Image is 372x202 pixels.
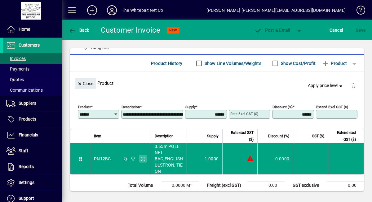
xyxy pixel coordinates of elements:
[129,155,136,162] span: Rangiora
[125,182,162,189] td: Total Volume
[305,80,346,91] button: Apply price level
[19,180,34,185] span: Settings
[332,129,356,143] span: Extend excl GST ($)
[162,189,199,197] td: 0.0000 Kg
[19,101,36,106] span: Suppliers
[322,58,347,68] span: Product
[312,133,324,140] span: GST ($)
[204,189,247,197] td: Rounding
[19,132,38,137] span: Financials
[155,143,183,174] span: 3.65m POLE NET BAG,ENGLISH ULSTRON, TIE ON
[19,164,34,169] span: Reports
[19,43,40,48] span: Customers
[122,105,140,109] mat-label: Description
[280,60,316,67] label: Show Cost/Profit
[19,148,28,153] span: Staff
[102,5,122,16] button: Profile
[3,64,62,74] a: Payments
[352,1,364,21] a: Knowledge Base
[328,25,345,36] button: Cancel
[6,77,24,82] span: Quotes
[3,143,62,159] a: Staff
[151,58,183,68] span: Product History
[226,129,254,143] span: Rate excl GST ($)
[247,182,285,189] td: 0.00
[77,79,93,89] span: Close
[155,133,174,140] span: Description
[3,85,62,95] a: Communications
[290,189,327,197] td: GST
[82,5,102,16] button: Add
[356,25,365,35] span: ave
[3,112,62,127] a: Products
[75,78,96,89] button: Close
[73,80,97,86] app-page-header-button: Close
[327,182,364,189] td: 0.00
[162,182,199,189] td: 0.0000 M³
[185,105,196,109] mat-label: Supply
[94,133,101,140] span: Item
[69,28,89,33] span: Back
[6,88,43,93] span: Communications
[254,28,290,33] span: ost & Email
[346,83,361,88] app-page-header-button: Delete
[206,5,346,15] div: [PERSON_NAME] [PERSON_NAME][EMAIL_ADDRESS][DOMAIN_NAME]
[148,58,185,69] button: Product History
[19,117,36,122] span: Products
[70,72,364,94] div: Product
[62,25,96,36] app-page-header-button: Back
[203,60,261,67] label: Show Line Volumes/Weights
[6,67,29,71] span: Payments
[3,96,62,111] a: Suppliers
[316,105,348,109] mat-label: Extend excl GST ($)
[265,28,268,33] span: P
[251,25,293,36] button: Post & Email
[356,28,358,33] span: S
[67,25,91,36] button: Back
[122,5,163,15] div: The Whitebait Net Co
[330,25,343,35] span: Cancel
[247,189,285,197] td: 0.00
[290,182,327,189] td: GST exclusive
[78,105,91,109] mat-label: Product
[125,189,162,197] td: Total Weight
[3,74,62,85] a: Quotes
[308,82,344,89] span: Apply price level
[169,28,177,32] span: NEW
[230,112,258,116] mat-label: Rate excl GST ($)
[346,78,361,93] button: Delete
[204,182,247,189] td: Freight (excl GST)
[101,25,161,35] div: Customer Invoice
[257,143,293,174] td: 0.0000
[19,27,30,32] span: Home
[319,58,350,69] button: Product
[205,156,219,162] span: 1.0000
[3,22,62,37] a: Home
[3,175,62,191] a: Settings
[327,189,364,197] td: 0.00
[272,105,293,109] mat-label: Discount (%)
[207,133,219,140] span: Supply
[19,196,34,201] span: Support
[268,133,289,140] span: Discount (%)
[3,53,62,64] a: Invoices
[3,159,62,175] a: Reports
[6,56,26,61] span: Invoices
[94,156,111,162] div: PN12BG
[354,25,367,36] button: Save
[3,127,62,143] a: Financials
